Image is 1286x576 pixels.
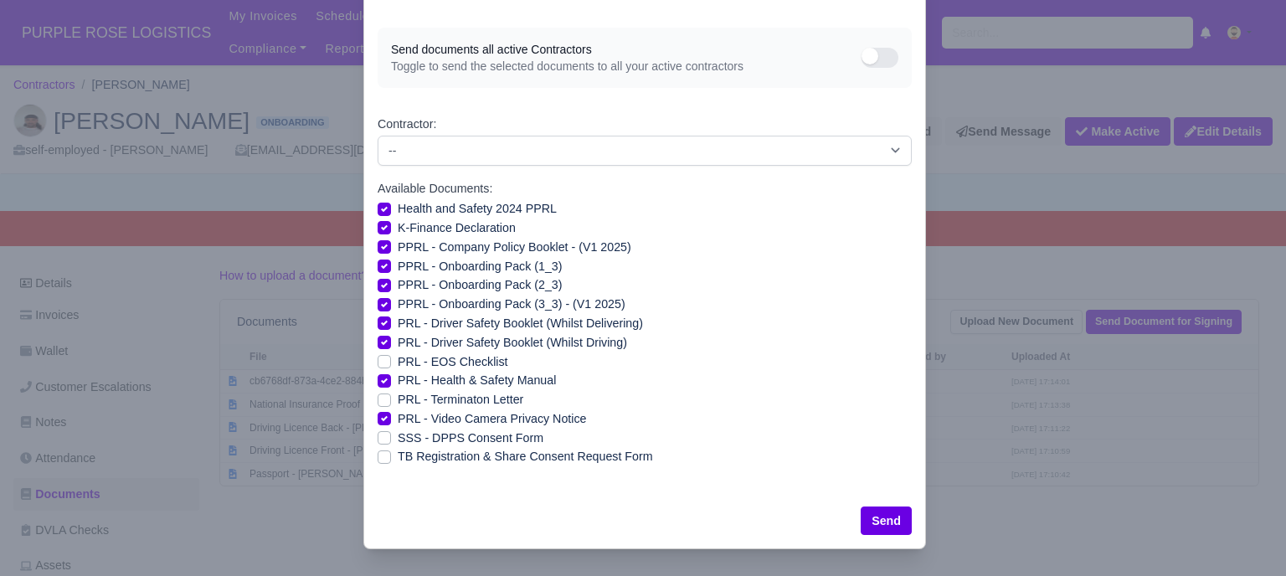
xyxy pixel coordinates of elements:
label: PPRL - Company Policy Booklet - (V1 2025) [398,238,631,257]
label: ТB Registration & Share Consent Request Form [398,447,653,466]
label: K-Finance Declaration [398,219,516,238]
label: PRL - Video Camera Privacy Notice [398,409,586,429]
span: Send documents all active Contractors [391,41,862,58]
span: Toggle to send the selected documents to all your active contractors [391,58,862,75]
label: SSS - DPPS Consent Form [398,429,543,448]
label: PPRL - Onboarding Pack (2_3) [398,275,562,295]
label: PRL - EOS Checklist [398,352,508,372]
label: Health and Safety 2024 PPRL [398,199,557,219]
label: PPRL - Onboarding Pack (3_3) - (V1 2025) [398,295,625,314]
label: PRL - Health & Safety Manual [398,371,556,390]
label: PRL - Terminaton Letter [398,390,523,409]
label: Available Documents: [378,179,492,198]
label: Contractor: [378,115,436,134]
iframe: Chat Widget [1202,496,1286,576]
label: PRL - Driver Safety Booklet (Whilst Driving) [398,333,627,352]
button: Send [861,507,912,535]
label: PPRL - Onboarding Pack (1_3) [398,257,562,276]
label: PRL - Driver Safety Booklet (Whilst Delivering) [398,314,643,333]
